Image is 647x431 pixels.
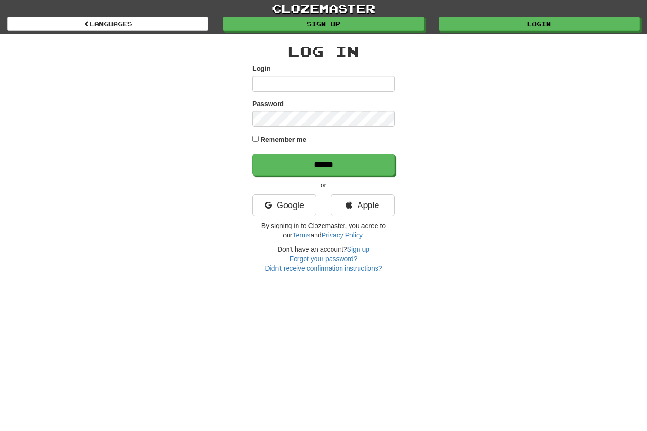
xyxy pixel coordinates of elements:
[252,221,395,240] p: By signing in to Clozemaster, you agree to our and .
[252,194,316,216] a: Google
[292,231,310,239] a: Terms
[322,231,362,239] a: Privacy Policy
[252,44,395,59] h2: Log In
[265,264,382,272] a: Didn't receive confirmation instructions?
[289,255,357,263] a: Forgot your password?
[223,17,424,31] a: Sign up
[252,99,284,108] label: Password
[439,17,640,31] a: Login
[252,245,395,273] div: Don't have an account?
[261,135,306,144] label: Remember me
[252,180,395,190] p: or
[252,64,270,73] label: Login
[7,17,208,31] a: Languages
[347,246,369,253] a: Sign up
[331,194,395,216] a: Apple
